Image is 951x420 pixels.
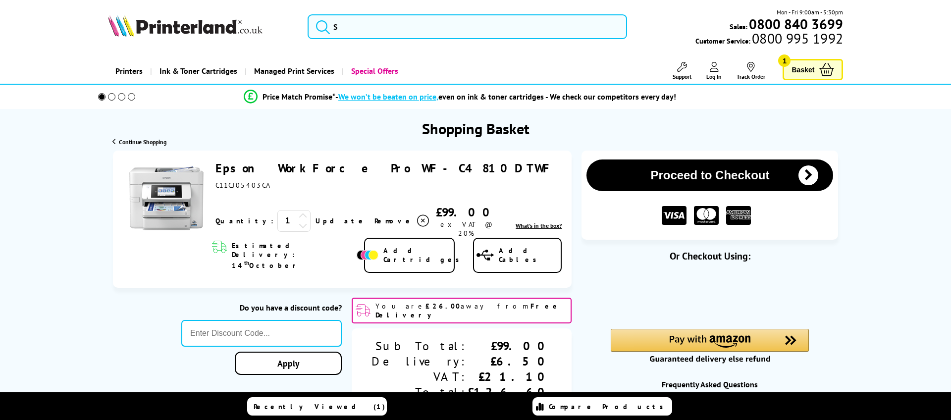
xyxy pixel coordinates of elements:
[181,303,342,313] div: Do you have a discount code?
[516,222,562,229] a: lnk_inthebox
[247,397,387,416] a: Recently Viewed (1)
[129,161,204,235] img: Epson WorkForce Pro WF-C4810DTWF
[263,92,335,102] span: Price Match Promise*
[694,206,719,225] img: MASTER CARD
[308,14,627,39] input: S
[706,62,722,80] a: Log In
[119,138,166,146] span: Continue Shopping
[215,216,273,225] span: Quantity:
[375,302,561,319] b: Free Delivery
[673,62,691,80] a: Support
[375,302,568,319] span: You are away from
[468,338,552,354] div: £99.00
[374,213,430,228] a: Delete item from your basket
[468,354,552,369] div: £6.50
[430,205,502,220] div: £99.00
[611,278,809,312] iframe: PayPal
[357,250,378,260] img: Add Cartridges
[516,222,562,229] span: What's in the box?
[235,352,342,375] a: Apply
[778,54,791,67] span: 1
[783,59,843,80] a: Basket 1
[695,34,843,46] span: Customer Service:
[730,22,747,31] span: Sales:
[792,63,814,76] span: Basket
[316,216,367,225] a: Update
[374,216,414,225] span: Remove
[108,15,263,37] img: Printerland Logo
[371,338,468,354] div: Sub Total:
[159,58,237,84] span: Ink & Toner Cartridges
[468,369,552,384] div: £21.10
[215,160,556,176] a: Epson WorkForce Pro WF-C4810DTWF
[108,58,150,84] a: Printers
[371,384,468,400] div: Total:
[425,302,461,311] b: £26.00
[338,92,438,102] span: We won’t be beaten on price,
[108,15,295,39] a: Printerland Logo
[586,159,833,191] button: Proceed to Checkout
[335,92,676,102] div: - even on ink & toner cartridges - We check our competitors every day!
[750,34,843,43] span: 0800 995 1992
[581,250,838,262] div: Or Checkout Using:
[181,320,342,347] input: Enter Discount Code...
[726,206,751,225] img: American Express
[468,384,552,400] div: £126.60
[777,7,843,17] span: Mon - Fri 9:00am - 5:30pm
[254,402,385,411] span: Recently Viewed (1)
[532,397,672,416] a: Compare Products
[440,220,492,238] span: ex VAT @ 20%
[371,369,468,384] div: VAT:
[245,58,342,84] a: Managed Print Services
[112,138,166,146] a: Continue Shopping
[549,402,669,411] span: Compare Products
[749,15,843,33] b: 0800 840 3699
[84,88,836,105] li: modal_Promise
[737,62,765,80] a: Track Order
[232,241,354,270] span: Estimated Delivery: 14 October
[706,73,722,80] span: Log In
[422,119,529,138] h1: Shopping Basket
[747,19,843,29] a: 0800 840 3699
[499,246,561,264] span: Add Cables
[215,181,269,190] span: C11CJ05403CA
[371,354,468,369] div: Delivery:
[581,379,838,389] div: Frequently Asked Questions
[383,246,465,264] span: Add Cartridges
[150,58,245,84] a: Ink & Toner Cartridges
[342,58,406,84] a: Special Offers
[662,206,687,225] img: VISA
[673,73,691,80] span: Support
[611,329,809,364] div: Amazon Pay - Use your Amazon account
[244,259,249,266] sup: th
